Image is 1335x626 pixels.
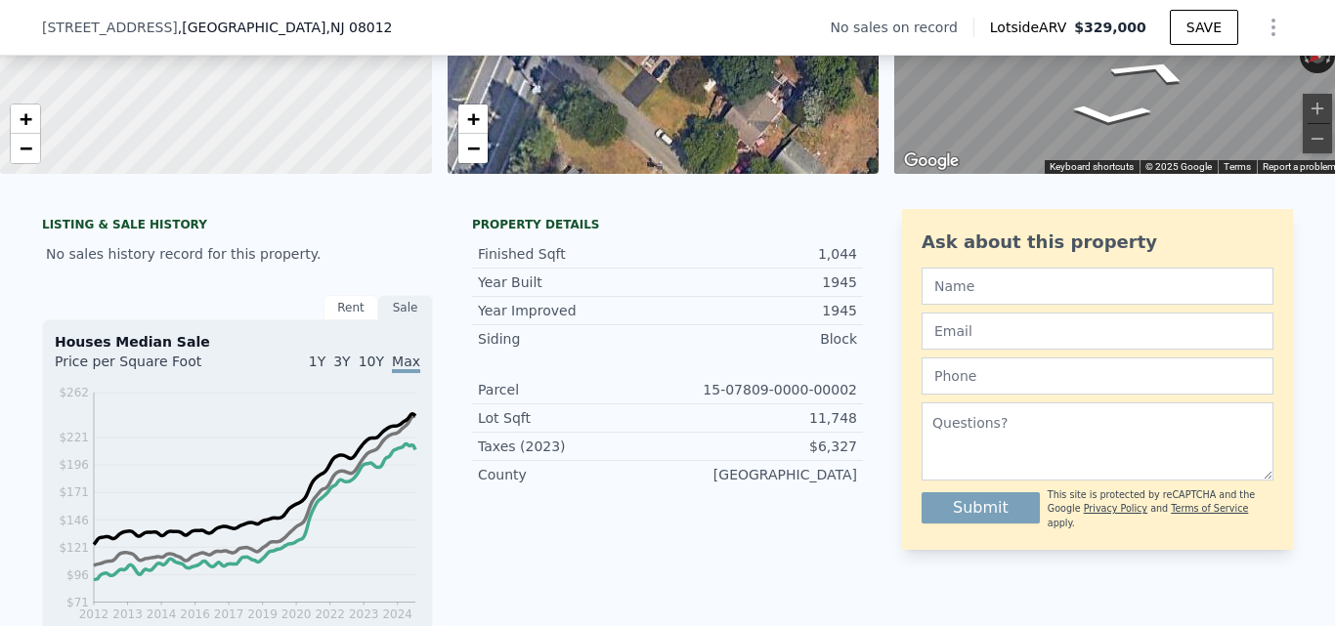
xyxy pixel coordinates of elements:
[1224,161,1251,172] a: Terms (opens in new tab)
[66,596,89,609] tspan: $71
[1084,503,1147,514] a: Privacy Policy
[1074,20,1146,35] span: $329,000
[667,437,857,456] div: $6,327
[42,236,433,271] div: No sales history record for this property.
[55,332,420,352] div: Houses Median Sale
[472,217,863,232] div: Property details
[667,465,857,484] div: [GEOGRAPHIC_DATA]
[466,136,479,160] span: −
[11,134,40,163] a: Zoom out
[667,329,857,349] div: Block
[59,541,89,555] tspan: $121
[478,272,667,292] div: Year Built
[466,106,479,131] span: +
[667,244,857,264] div: 1,044
[667,301,857,320] div: 1945
[55,352,237,383] div: Price per Square Foot
[1303,94,1332,123] button: Zoom in
[667,408,857,428] div: 11,748
[42,217,433,236] div: LISTING & SALE HISTORY
[112,607,143,621] tspan: 2013
[458,104,488,134] a: Zoom in
[899,148,964,174] a: Open this area in Google Maps (opens a new window)
[1171,503,1248,514] a: Terms of Service
[1170,10,1238,45] button: SAVE
[309,354,325,369] span: 1Y
[922,492,1040,523] button: Submit
[478,380,667,399] div: Parcel
[1048,99,1173,130] path: Go Northwest, Garden Ave
[359,354,384,369] span: 10Y
[831,18,973,37] div: No sales on record
[922,357,1273,395] input: Phone
[478,437,667,456] div: Taxes (2023)
[20,106,32,131] span: +
[667,380,857,399] div: 15-07809-0000-00002
[922,313,1273,350] input: Email
[382,607,412,621] tspan: 2024
[59,431,89,444] tspan: $221
[20,136,32,160] span: −
[378,295,433,320] div: Sale
[478,465,667,484] div: County
[180,607,210,621] tspan: 2016
[315,607,345,621] tspan: 2022
[667,272,857,292] div: 1945
[214,607,244,621] tspan: 2017
[922,229,1273,256] div: Ask about this property
[1050,160,1134,174] button: Keyboard shortcuts
[478,408,667,428] div: Lot Sqft
[178,18,393,37] span: , [GEOGRAPHIC_DATA]
[323,295,378,320] div: Rent
[1048,488,1273,530] div: This site is protected by reCAPTCHA and the Google and apply.
[1145,161,1212,172] span: © 2025 Google
[59,386,89,399] tspan: $262
[281,607,312,621] tspan: 2020
[349,607,379,621] tspan: 2023
[1324,38,1335,73] button: Rotate clockwise
[1300,38,1311,73] button: Rotate counterclockwise
[458,134,488,163] a: Zoom out
[11,104,40,134] a: Zoom in
[990,18,1074,37] span: Lotside ARV
[42,18,178,37] span: [STREET_ADDRESS]
[899,148,964,174] img: Google
[79,607,109,621] tspan: 2012
[478,244,667,264] div: Finished Sqft
[1254,8,1293,47] button: Show Options
[478,329,667,349] div: Siding
[59,514,89,527] tspan: $146
[333,354,350,369] span: 3Y
[922,268,1273,305] input: Name
[59,485,89,499] tspan: $171
[1303,124,1332,153] button: Zoom out
[392,354,420,373] span: Max
[147,607,177,621] tspan: 2014
[247,607,278,621] tspan: 2019
[1080,50,1225,92] path: Go Southeast, Old Black Horse Pike
[59,458,89,472] tspan: $196
[478,301,667,320] div: Year Improved
[325,20,392,35] span: , NJ 08012
[66,568,89,582] tspan: $96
